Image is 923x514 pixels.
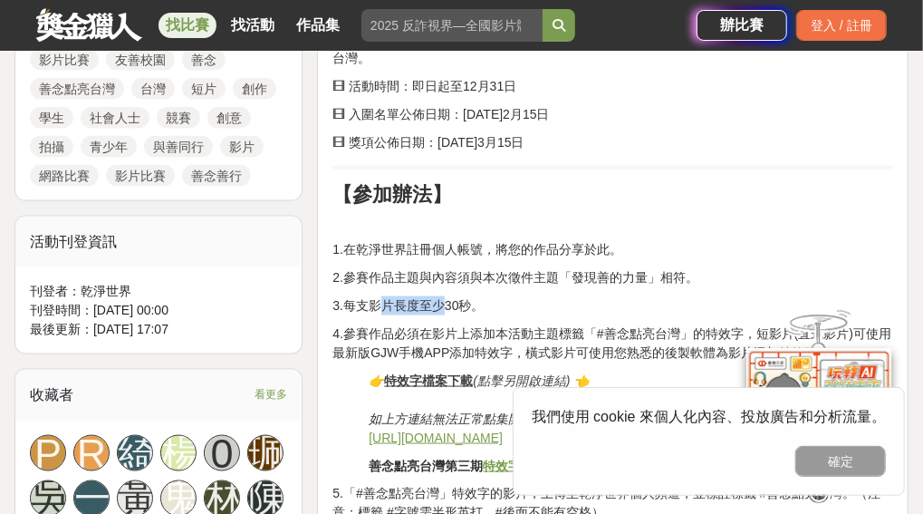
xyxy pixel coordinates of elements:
a: 善念 [182,49,226,71]
a: R [73,435,110,471]
p: 🎞 入圍名單公佈⽇期：[DATE]2⽉15⽇ [332,105,893,124]
a: 善念點亮台灣 [30,78,124,100]
a: 作品集 [289,13,347,38]
strong: 【參加辦法】 [332,183,452,206]
a: 青少年 [81,136,137,158]
a: 與善同行 [144,136,213,158]
a: 影片 [220,136,264,158]
a: 珮 [247,435,284,471]
p: 4.參賽作品必須在影⽚上添加本活動主題標籤「#善念點亮台灣」的特效字，短影片(直式影片)可使⽤最新版GJW⼿機APP添加特效字，橫式影片可使⽤您熟悉的後製軟體為影片添加 。 [332,325,893,363]
a: 善念善行 [182,165,251,187]
p: ： [369,457,893,476]
strong: 善念點亮台灣第三期 [369,459,483,473]
a: 辦比賽 [697,10,787,41]
a: 短片 [182,78,226,100]
button: 確定 [795,446,886,477]
p: 1.在乾淨世界註冊個⼈帳號，將您的作品分享於此。 [332,240,893,259]
div: 活動刊登資訊 [15,217,302,267]
a: 創意 [207,107,251,129]
p: 2.參賽作品主題與內容須與本次徵件主題「發現善的⼒量」相符。 [332,268,893,287]
a: [URL][DOMAIN_NAME] [369,431,503,445]
div: 最後更新： [DATE] 17:07 [30,320,287,339]
a: 競賽 [157,107,200,129]
span: 看更多 [255,384,287,404]
input: 2025 反詐視界—全國影片競賽 [361,9,543,42]
p: 🎞 獎項公佈⽇期：[DATE]3⽉15⽇ [332,133,893,152]
a: 友善校園 [106,49,175,71]
a: 特效字檔案下載 [384,373,473,388]
a: 網路比賽 [30,165,99,187]
a: 特效字圖下載 [483,459,559,473]
a: P [30,435,66,471]
a: 社會人士 [81,107,149,129]
a: 找活動 [224,13,282,38]
a: 影片比賽 [106,165,175,187]
span: 我們使用 cookie 來個人化內容、投放廣告和分析流量。 [532,409,886,424]
a: 找比賽 [159,13,216,38]
div: 刊登者： 乾淨世界 [30,282,287,301]
div: 登入 / 註冊 [796,10,887,41]
i: 如上方連結無法正常點集開啟，請複製下方連結網址，貼上網址列開啟。 [369,412,774,426]
a: 創作 [233,78,276,100]
i: (點擊另開啟連結) 👈 [473,373,589,388]
a: 台灣 [131,78,175,100]
span: 收藏者 [30,387,73,402]
a: 影片比賽 [30,49,99,71]
div: 刊登時間： [DATE] 00:00 [30,301,287,320]
a: 綺 [117,435,153,471]
a: 拍攝 [30,136,73,158]
i: 👉 [369,373,384,388]
img: d2146d9a-e6f6-4337-9592-8cefde37ba6b.png [746,346,891,467]
a: 學生 [30,107,73,129]
a: 0 [204,435,240,471]
p: 3.每⽀影⽚長度⾄少30秒。 [332,296,893,315]
p: 🎞 活動時間：即日起⾄12⽉31⽇ [332,77,893,96]
a: 楊 [160,435,197,471]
